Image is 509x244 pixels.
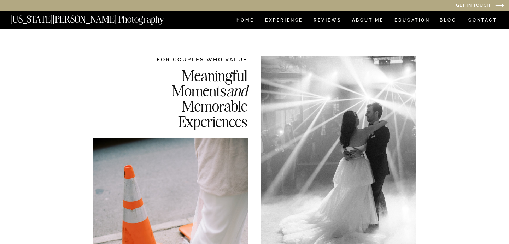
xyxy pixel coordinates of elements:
a: REVIEWS [314,18,340,24]
h2: FOR COUPLES WHO VALUE [136,56,247,63]
a: Get in Touch [384,3,490,8]
h2: Meaningful Moments Memorable Experiences [136,68,247,128]
a: [US_STATE][PERSON_NAME] Photography [10,14,188,20]
a: ABOUT ME [352,18,384,24]
a: HOME [235,18,255,24]
a: CONTACT [468,16,497,24]
i: and [226,81,247,100]
a: BLOG [440,18,457,24]
a: EDUCATION [394,18,431,24]
a: Experience [265,18,302,24]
